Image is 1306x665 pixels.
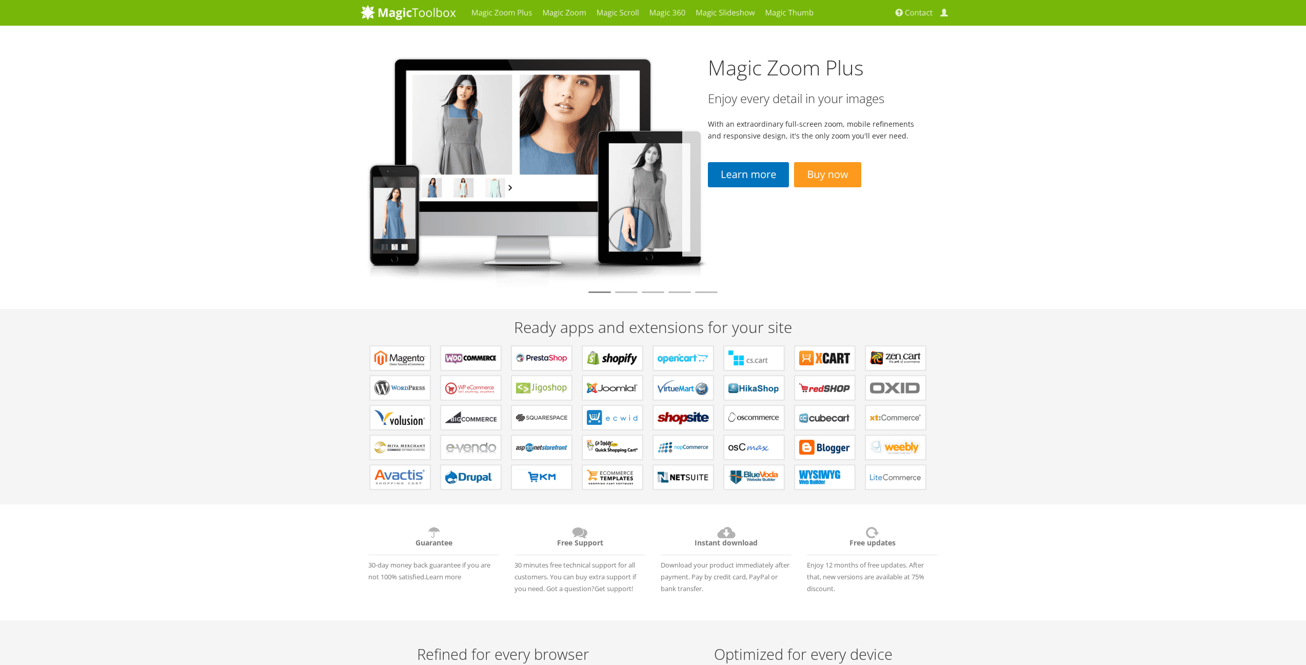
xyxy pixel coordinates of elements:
[724,346,784,370] a: Add-ons for CS-Cart
[370,405,430,430] a: Extensions for Volusion
[653,435,714,460] a: Extensions for nopCommerce
[374,470,426,485] b: Extensions for Avactis
[374,440,426,455] b: Extensions for Miva Merchant
[374,350,426,366] b: Extensions for Magento
[587,470,638,485] b: Extensions for ecommerce Templates
[511,405,572,430] a: Extensions for Squarespace
[870,410,921,425] b: Extensions for xt:Commerce
[728,380,780,396] b: Components for HikaShop
[728,410,780,425] b: Add-ons for osCommerce
[374,380,426,396] b: Plugins for WordPress
[708,92,920,105] h3: Enjoy every detail in your images
[708,162,789,187] a: Learn more
[653,465,714,490] a: Extensions for NetSuite
[653,405,714,430] a: Extensions for ShopSite
[724,376,784,400] a: Components for HikaShop
[728,440,780,455] b: Add-ons for osCMax
[363,646,643,662] p: Refined for every browser
[905,8,933,18] span: Contact
[582,376,643,400] a: Components for Joomla
[370,376,430,400] a: Plugins for WordPress
[658,440,709,455] b: Extensions for nopCommerce
[795,435,855,460] a: Extensions for Blogger
[724,465,784,490] a: Extensions for BlueVoda
[728,350,780,366] b: Add-ons for CS-Cart
[865,346,926,370] a: Plugins for Zen Cart
[587,380,638,396] b: Components for Joomla
[582,465,643,490] a: Extensions for ecommerce Templates
[799,380,850,396] b: Components for redSHOP
[799,350,850,366] b: Modules for X-Cart
[799,520,945,595] div: Enjoy 12 months of free updates. After that, new versions are available at 75% discount.
[587,440,638,455] b: Extensions for GoDaddy Shopping Cart
[441,376,501,400] a: Plugins for WP e-Commerce
[724,405,784,430] a: Add-ons for osCommerce
[516,440,567,455] b: Extensions for AspDotNetStorefront
[865,465,926,490] a: Modules for LiteCommerce
[582,346,643,370] a: Apps for Shopify
[870,470,921,485] b: Modules for LiteCommerce
[658,380,709,396] b: Components for VirtueMart
[807,525,938,555] h6: Free updates
[370,465,430,490] a: Extensions for Avactis
[582,405,643,430] a: Extensions for ECWID
[795,405,855,430] a: Plugins for CubeCart
[511,376,572,400] a: Plugins for Jigoshop
[799,440,850,455] b: Extensions for Blogger
[441,405,501,430] a: Apps for Bigcommerce
[445,350,497,366] b: Plugins for WooCommerce
[441,435,501,460] a: Extensions for e-vendo
[361,5,456,20] img: MagicToolbox.com - Image tools for your website
[511,346,572,370] a: Modules for PrestaShop
[708,53,864,82] a: Magic Zoom Plus
[658,350,709,366] b: Modules for OpenCart
[865,376,926,400] a: Extensions for OXID
[653,520,799,595] div: Download your product immediately after payment. Pay by credit card, PayPal or bank transfer.
[441,465,501,490] a: Modules for Drupal
[370,346,430,370] a: Extensions for Magento
[799,470,850,485] b: Extensions for WYSIWYG
[870,440,921,455] b: Extensions for Weebly
[361,520,507,583] div: 30-day money back guarantee if you are not 100% satisfied.
[361,319,945,336] h2: Ready apps and extensions for your site
[445,440,497,455] b: Extensions for e-vendo
[441,346,501,370] a: Plugins for WooCommerce
[426,572,461,581] a: Learn more
[795,346,855,370] a: Modules for X-Cart
[870,380,921,396] b: Extensions for OXID
[370,435,430,460] a: Extensions for Miva Merchant
[595,584,633,593] a: Get support!
[516,470,567,485] b: Extensions for EKM
[795,376,855,400] a: Components for redSHOP
[445,410,497,425] b: Apps for Bigcommerce
[799,410,850,425] b: Plugins for CubeCart
[582,435,643,460] a: Extensions for GoDaddy Shopping Cart
[445,380,497,396] b: Plugins for WP e-Commerce
[724,435,784,460] a: Add-ons for osCMax
[516,410,567,425] b: Extensions for Squarespace
[368,525,499,555] h6: Guarantee
[361,49,708,288] img: magiczoomplus2-tablet.png
[728,470,780,485] b: Extensions for BlueVoda
[870,350,921,366] b: Plugins for Zen Cart
[516,380,567,396] b: Plugins for Jigoshop
[658,410,709,425] b: Extensions for ShopSite
[516,350,567,366] b: Modules for PrestaShop
[587,410,638,425] b: Extensions for ECWID
[511,465,572,490] a: Extensions for EKM
[795,465,855,490] a: Extensions for WYSIWYG
[865,435,926,460] a: Extensions for Weebly
[445,470,497,485] b: Modules for Drupal
[653,376,714,400] a: Components for VirtueMart
[658,470,709,485] b: Extensions for NetSuite
[507,520,653,595] div: 30 minutes free technical support for all customers. You can buy extra support if you need. Got a...
[661,525,791,555] h6: Instant download
[511,435,572,460] a: Extensions for AspDotNetStorefront
[663,646,943,662] p: Optimized for every device
[653,346,714,370] a: Modules for OpenCart
[708,118,920,142] p: With an extraordinary full-screen zoom, mobile refinements and responsive design, it's the only z...
[515,525,645,555] h6: Free Support
[865,405,926,430] a: Extensions for xt:Commerce
[794,162,861,187] a: Buy now
[374,410,426,425] b: Extensions for Volusion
